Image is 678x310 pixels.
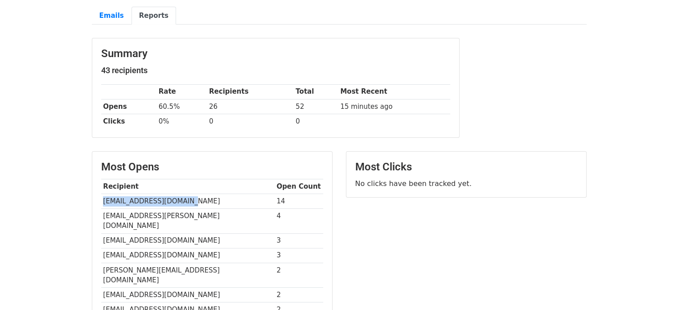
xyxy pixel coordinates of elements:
th: Opens [101,99,156,114]
td: 15 minutes ago [338,99,450,114]
th: Clicks [101,114,156,128]
th: Rate [156,84,207,99]
td: [EMAIL_ADDRESS][DOMAIN_NAME] [101,233,275,248]
th: Recipients [207,84,293,99]
td: 26 [207,99,293,114]
div: Widget de chat [633,267,678,310]
p: No clicks have been tracked yet. [355,179,577,188]
td: 0 [207,114,293,128]
a: Emails [92,7,131,25]
td: [PERSON_NAME][EMAIL_ADDRESS][DOMAIN_NAME] [101,263,275,288]
td: [EMAIL_ADDRESS][DOMAIN_NAME] [101,248,275,263]
td: 52 [293,99,338,114]
td: [EMAIL_ADDRESS][PERSON_NAME][DOMAIN_NAME] [101,208,275,233]
a: Reports [131,7,176,25]
h5: 43 recipients [101,66,450,75]
td: [EMAIL_ADDRESS][DOMAIN_NAME] [101,194,275,208]
th: Open Count [275,179,323,194]
th: Recipient [101,179,275,194]
h3: Most Clicks [355,161,577,174]
iframe: Chat Widget [633,267,678,310]
td: 4 [275,208,323,233]
th: Most Recent [338,84,450,99]
td: 0 [293,114,338,128]
td: 2 [275,263,323,288]
h3: Most Opens [101,161,323,174]
td: [EMAIL_ADDRESS][DOMAIN_NAME] [101,288,275,302]
h3: Summary [101,47,450,60]
td: 14 [275,194,323,208]
th: Total [293,84,338,99]
td: 3 [275,233,323,248]
td: 0% [156,114,207,128]
td: 3 [275,248,323,263]
td: 2 [275,288,323,302]
td: 60.5% [156,99,207,114]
